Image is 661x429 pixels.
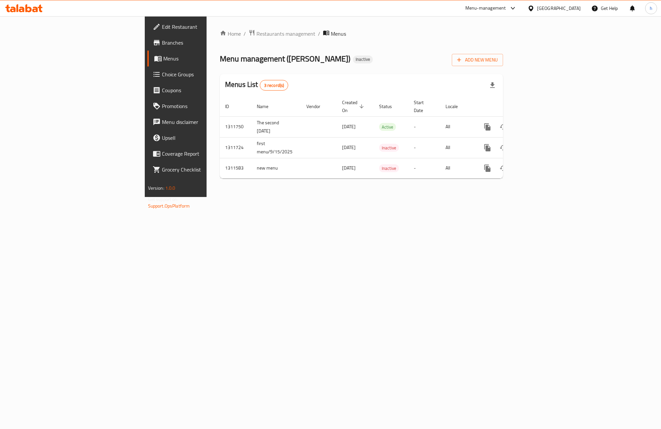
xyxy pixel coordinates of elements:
td: - [408,137,440,158]
a: Menus [147,51,255,66]
a: Grocery Checklist [147,162,255,177]
span: Inactive [379,165,399,172]
span: Edit Restaurant [162,23,250,31]
span: Restaurants management [256,30,315,38]
td: - [408,158,440,178]
th: Actions [474,97,548,117]
span: Menus [163,55,250,62]
span: Get support on: [148,195,178,204]
span: Status [379,102,401,110]
td: The second [DATE] [252,116,301,137]
a: Promotions [147,98,255,114]
span: Locale [446,102,466,110]
span: Created On [342,98,366,114]
a: Branches [147,35,255,51]
span: 1.0.0 [165,184,175,192]
span: Coupons [162,86,250,94]
button: Change Status [495,160,511,176]
div: Menu-management [465,4,506,12]
span: Branches [162,39,250,47]
span: Name [257,102,277,110]
div: Total records count [260,80,289,91]
a: Restaurants management [249,29,315,38]
span: Inactive [379,144,399,152]
span: [DATE] [342,164,356,172]
span: Active [379,123,396,131]
div: Export file [485,77,500,93]
span: Menu disclaimer [162,118,250,126]
a: Menu disclaimer [147,114,255,130]
button: more [480,140,495,156]
nav: breadcrumb [220,29,503,38]
a: Upsell [147,130,255,146]
button: Change Status [495,119,511,135]
span: [DATE] [342,122,356,131]
span: Menus [331,30,346,38]
span: ID [225,102,238,110]
span: 3 record(s) [260,82,288,89]
span: Menu management ( [PERSON_NAME] ) [220,51,350,66]
td: All [440,158,474,178]
div: [GEOGRAPHIC_DATA] [537,5,581,12]
span: Grocery Checklist [162,166,250,174]
span: [DATE] [342,143,356,152]
button: Change Status [495,140,511,156]
span: Promotions [162,102,250,110]
span: Upsell [162,134,250,142]
span: h [650,5,652,12]
span: Coverage Report [162,150,250,158]
span: Vendor [306,102,329,110]
span: Start Date [414,98,432,114]
span: Version: [148,184,164,192]
td: - [408,116,440,137]
td: first menu/9/15/2025 [252,137,301,158]
span: Inactive [353,57,373,62]
a: Edit Restaurant [147,19,255,35]
a: Choice Groups [147,66,255,82]
h2: Menus List [225,80,288,91]
button: more [480,119,495,135]
a: Support.OpsPlatform [148,202,190,210]
a: Coverage Report [147,146,255,162]
button: Add New Menu [452,54,503,66]
button: more [480,160,495,176]
span: Choice Groups [162,70,250,78]
table: enhanced table [220,97,548,178]
a: Coupons [147,82,255,98]
span: Add New Menu [457,56,498,64]
li: / [318,30,320,38]
td: new menu [252,158,301,178]
td: All [440,137,474,158]
td: All [440,116,474,137]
